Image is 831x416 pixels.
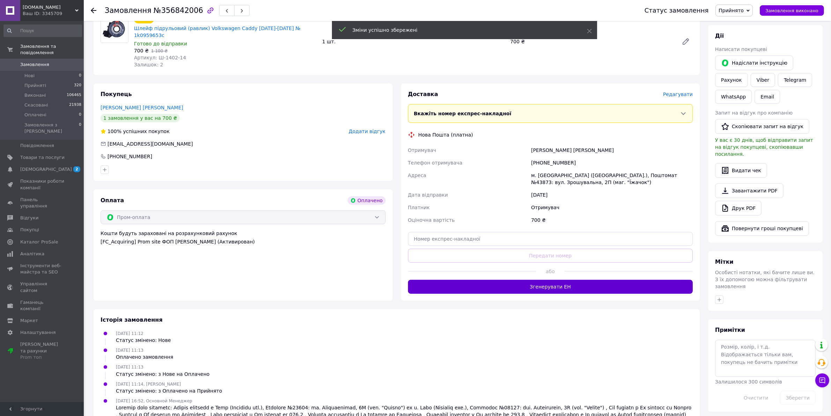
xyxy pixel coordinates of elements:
span: Замовлення виконано [765,8,818,13]
div: [FC_Acquiring] Prom site ФОП [PERSON_NAME] (Активирован) [101,238,386,245]
span: Скасовані [24,102,48,108]
span: [DATE] 11:12 [116,331,143,336]
a: [PERSON_NAME] [PERSON_NAME] [101,105,183,110]
span: [DATE] 11:13 [116,348,143,353]
div: 700 ₴ [530,214,694,226]
span: Маркет [20,318,38,324]
div: Оплачено [348,196,385,205]
span: 21938 [69,102,81,108]
span: Панель управління [20,197,65,209]
span: 1 100 ₴ [151,49,168,53]
div: [DATE] [530,189,694,201]
button: Надіслати інструкцію [715,56,793,70]
div: 1 замовлення у вас на 700 ₴ [101,114,180,122]
span: Написати покупцеві [715,46,767,52]
a: Завантажити PDF [715,183,784,198]
span: Оплата [101,197,124,204]
span: Показники роботи компанії [20,178,65,191]
span: Нові [24,73,35,79]
div: Ваш ID: 3345709 [23,10,84,17]
a: Шлейф підрульовий (равлик) Volkswagen Caddy [DATE]-[DATE] № 1k0959653c [134,25,301,38]
span: Товари та послуги [20,154,65,161]
a: Viber [751,73,775,87]
span: Адреса [408,173,426,178]
div: Нова Пошта (платна) [417,131,475,138]
div: [PHONE_NUMBER] [530,156,694,169]
span: Інструменти веб-майстра та SEO [20,263,65,275]
span: або [536,268,565,275]
span: У вас є 30 днів, щоб відправити запит на відгук покупцеві, скопіювавши посилання. [715,137,813,157]
span: Особисті нотатки, які бачите лише ви. З їх допомогою можна фільтрувати замовлення [715,270,815,289]
button: Замовлення виконано [760,5,824,16]
div: Статус замовлення [645,7,709,14]
span: [DEMOGRAPHIC_DATA] [20,166,72,173]
span: Історія замовлення [101,316,163,323]
span: 106465 [67,92,81,98]
button: Email [755,90,780,104]
input: Номер експрес-накладної [408,232,693,246]
span: Каталог ProSale [20,239,58,245]
a: Редагувати [679,35,693,49]
a: Telegram [778,73,812,87]
span: Виконані [24,92,46,98]
span: Артикул: Ш-1402-14 [134,55,186,60]
span: Телефон отримувача [408,160,462,166]
img: Шлейф підрульовий (равлик) Volkswagen Caddy 2004-2015 № 1k0959653c [101,15,128,43]
span: Аналітика [20,251,44,257]
div: [PHONE_NUMBER] [107,153,153,160]
span: Платник [408,205,430,210]
span: 100% [107,129,121,134]
a: WhatsApp [715,90,752,104]
span: 0 [79,112,81,118]
span: Замовлення [105,6,151,15]
span: Залишок: 2 [134,62,163,67]
span: Управління сайтом [20,281,65,293]
div: [PERSON_NAME] [PERSON_NAME] [530,144,694,156]
span: Дії [715,32,724,39]
span: 0 [79,73,81,79]
span: Отримувач [408,147,436,153]
span: Готово до відправки [134,41,187,46]
span: 0 [79,122,81,134]
span: 2 [73,166,80,172]
span: Оплачені [24,112,46,118]
button: Чат з покупцем [815,373,829,387]
span: Замовлення з [PERSON_NAME] [24,122,79,134]
span: Примітки [715,327,745,333]
span: Залишилося 300 символів [715,379,782,385]
span: [DATE] 11:13 [116,365,143,370]
span: Vugidno.in.ua [23,4,75,10]
div: Кошти будуть зараховані на розрахунковий рахунок [101,230,386,245]
div: Повернутися назад [91,7,96,14]
span: [EMAIL_ADDRESS][DOMAIN_NAME] [107,141,193,147]
span: Покупець [101,91,132,97]
input: Пошук [3,24,82,37]
div: Оплачено замовлення [116,353,173,360]
button: Видати чек [715,163,767,178]
span: Редагувати [663,92,693,97]
div: 1 шт. [319,37,507,46]
span: Доставка [408,91,438,97]
span: Налаштування [20,329,56,336]
div: Статус змінено: з Оплачено на Прийнято [116,387,222,394]
button: Згенерувати ЕН [408,280,693,294]
div: Статус змінено: з Нове на Оплачено [116,371,209,378]
span: Оціночна вартість [408,217,455,223]
span: [DATE] 11:14, [PERSON_NAME] [116,382,181,387]
span: Замовлення [20,61,49,68]
button: Скопіювати запит на відгук [715,119,809,134]
span: Дата відправки [408,192,448,198]
span: Відгуки [20,215,38,221]
button: Повернути гроші покупцеві [715,221,809,236]
span: Запит на відгук про компанію [715,110,793,116]
span: №356842006 [154,6,203,15]
span: Додати відгук [349,129,385,134]
span: 320 [74,82,81,89]
span: Прийнято [719,8,744,13]
span: Мітки [715,258,734,265]
span: Замовлення та повідомлення [20,43,84,56]
span: Покупці [20,227,39,233]
span: Повідомлення [20,143,54,149]
a: Друк PDF [715,201,762,216]
div: Зміни успішно збережені [353,27,570,34]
